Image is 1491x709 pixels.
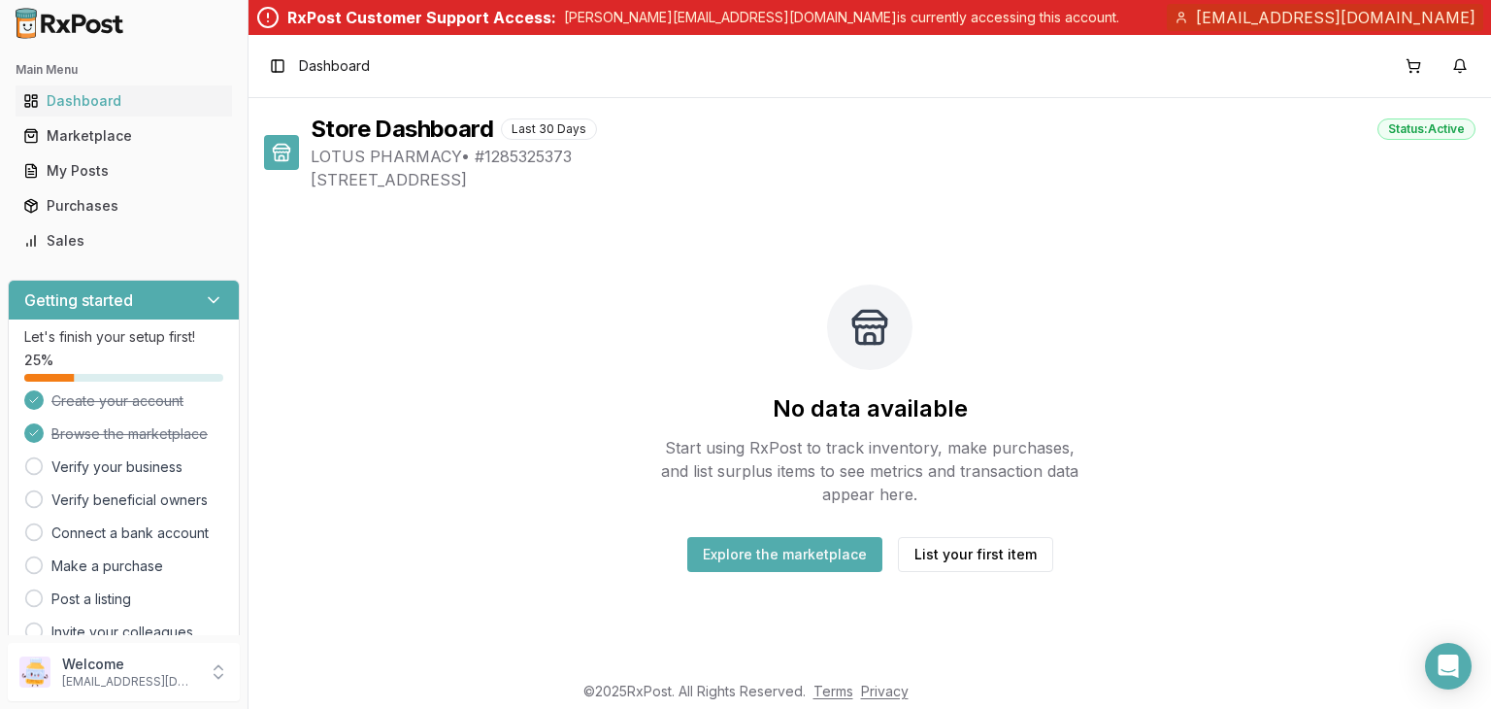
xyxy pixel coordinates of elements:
[51,523,209,543] a: Connect a bank account
[23,91,224,111] div: Dashboard
[62,655,197,674] p: Welcome
[16,223,232,258] a: Sales
[23,231,224,251] div: Sales
[1425,643,1472,690] div: Open Intercom Messenger
[311,145,1475,168] span: LOTUS PHARMACY • # 1285325373
[23,196,224,216] div: Purchases
[861,683,909,699] a: Privacy
[687,537,882,572] button: Explore the marketplace
[16,62,232,78] h2: Main Menu
[813,683,853,699] a: Terms
[62,674,197,690] p: [EMAIL_ADDRESS][DOMAIN_NAME]
[1377,118,1475,140] div: Status: Active
[652,436,1087,506] p: Start using RxPost to track inventory, make purchases, and list surplus items to see metrics and ...
[19,657,50,688] img: User avatar
[24,288,133,312] h3: Getting started
[299,56,370,76] nav: breadcrumb
[51,557,163,576] a: Make a purchase
[299,56,370,76] span: Dashboard
[8,225,240,256] button: Sales
[898,537,1053,572] button: List your first item
[23,126,224,146] div: Marketplace
[311,168,1475,191] span: [STREET_ADDRESS]
[8,155,240,186] button: My Posts
[16,84,232,118] a: Dashboard
[16,118,232,153] a: Marketplace
[24,351,53,370] span: 25 %
[287,6,556,29] div: RxPost Customer Support Access:
[8,190,240,221] button: Purchases
[24,327,223,347] p: Let's finish your setup first!
[8,8,132,39] img: RxPost Logo
[1196,6,1475,29] span: [EMAIL_ADDRESS][DOMAIN_NAME]
[501,118,597,140] div: Last 30 Days
[8,85,240,117] button: Dashboard
[23,161,224,181] div: My Posts
[311,114,493,145] h1: Store Dashboard
[51,490,208,510] a: Verify beneficial owners
[16,188,232,223] a: Purchases
[16,153,232,188] a: My Posts
[51,424,208,444] span: Browse the marketplace
[51,590,131,609] a: Post a listing
[51,457,182,477] a: Verify your business
[564,8,1119,27] p: [PERSON_NAME][EMAIL_ADDRESS][DOMAIN_NAME] is currently accessing this account.
[8,120,240,152] button: Marketplace
[51,391,183,411] span: Create your account
[51,623,193,642] a: Invite your colleagues
[773,393,968,424] h2: No data available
